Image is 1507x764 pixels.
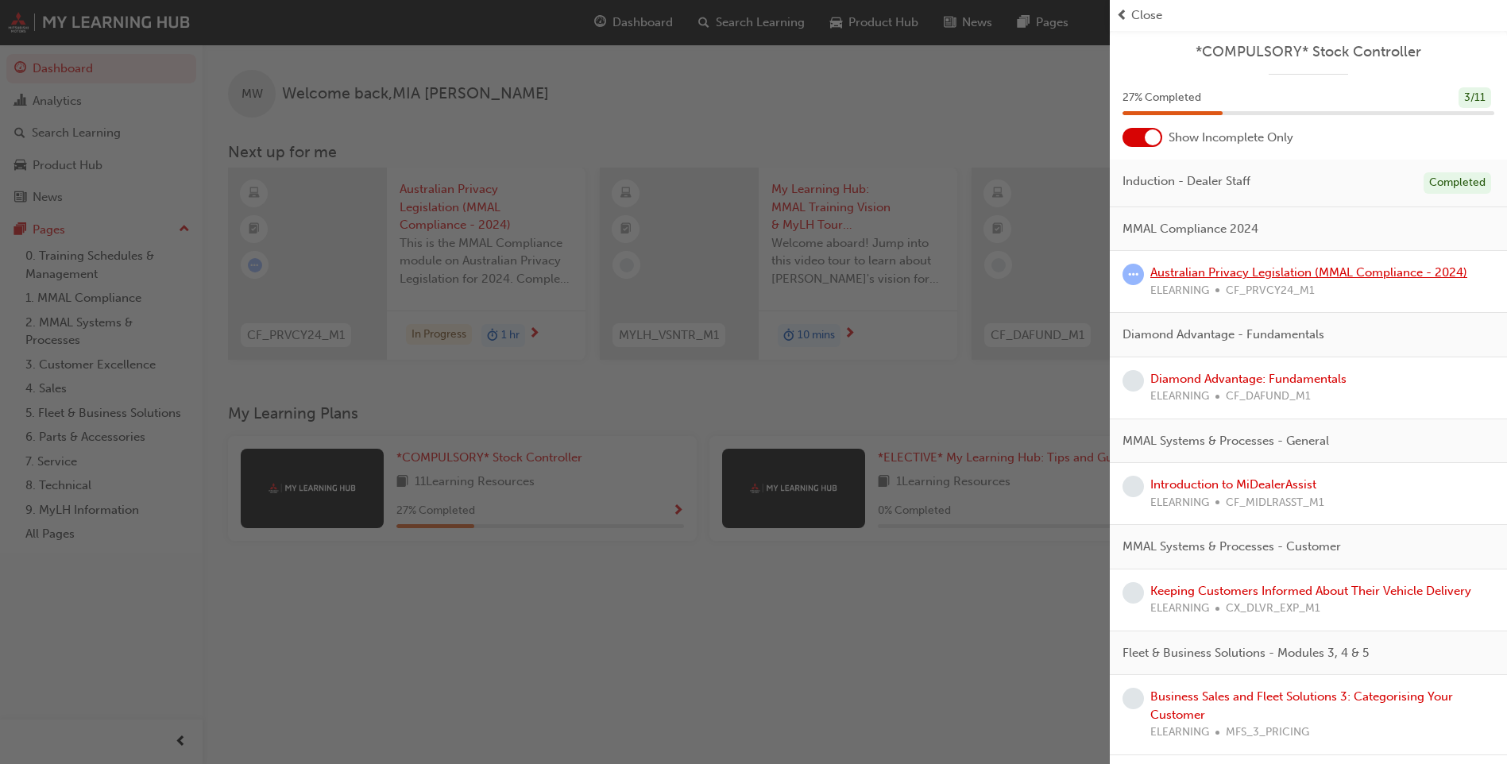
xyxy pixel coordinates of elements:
[1123,476,1144,497] span: learningRecordVerb_NONE-icon
[1116,6,1128,25] span: prev-icon
[1226,282,1315,300] span: CF_PRVCY24_M1
[1123,43,1494,61] a: *COMPULSORY* Stock Controller
[1123,432,1329,450] span: MMAL Systems & Processes - General
[1150,282,1209,300] span: ELEARNING
[1123,644,1369,662] span: Fleet & Business Solutions - Modules 3, 4 & 5
[1123,172,1250,191] span: Induction - Dealer Staff
[1131,6,1162,25] span: Close
[1150,388,1209,406] span: ELEARNING
[1424,172,1491,194] div: Completed
[1459,87,1491,109] div: 3 / 11
[1123,264,1144,285] span: learningRecordVerb_ATTEMPT-icon
[1123,220,1258,238] span: MMAL Compliance 2024
[1169,129,1293,147] span: Show Incomplete Only
[1226,600,1320,618] span: CX_DLVR_EXP_M1
[1150,477,1316,492] a: Introduction to MiDealerAssist
[1226,494,1324,512] span: CF_MIDLRASST_M1
[1226,388,1311,406] span: CF_DAFUND_M1
[1123,89,1201,107] span: 27 % Completed
[1116,6,1501,25] button: prev-iconClose
[1150,372,1347,386] a: Diamond Advantage: Fundamentals
[1123,688,1144,709] span: learningRecordVerb_NONE-icon
[1150,584,1471,598] a: Keeping Customers Informed About Their Vehicle Delivery
[1123,326,1324,344] span: Diamond Advantage - Fundamentals
[1123,370,1144,392] span: learningRecordVerb_NONE-icon
[1150,265,1467,280] a: Australian Privacy Legislation (MMAL Compliance - 2024)
[1150,494,1209,512] span: ELEARNING
[1150,723,1209,742] span: ELEARNING
[1123,538,1341,556] span: MMAL Systems & Processes - Customer
[1123,582,1144,604] span: learningRecordVerb_NONE-icon
[1226,723,1309,742] span: MFS_3_PRICING
[1150,600,1209,618] span: ELEARNING
[1150,689,1453,722] a: Business Sales and Fleet Solutions 3: Categorising Your Customer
